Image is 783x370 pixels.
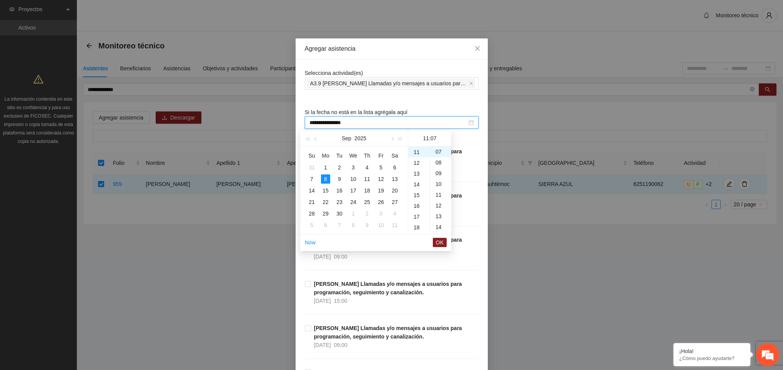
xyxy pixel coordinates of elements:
div: 08 [430,157,451,168]
div: 27 [390,197,399,207]
td: 2025-09-25 [360,196,374,208]
div: 21 [307,197,316,207]
span: [DATE] [314,254,331,260]
div: 11 [408,147,430,158]
div: 15 [408,190,430,201]
td: 2025-08-31 [305,162,319,173]
td: 2025-09-09 [332,173,346,185]
td: 2025-09-28 [305,208,319,219]
div: 11 [430,189,451,200]
td: 2025-09-10 [346,173,360,185]
div: Agregar asistencia [305,45,479,53]
td: 2025-09-24 [346,196,360,208]
td: 2025-10-03 [374,208,388,219]
th: Mo [319,149,332,162]
td: 2025-09-08 [319,173,332,185]
div: 15 [430,232,451,243]
div: 25 [362,197,372,207]
div: 8 [321,174,330,184]
span: [DATE] [314,342,331,348]
div: 31 [307,163,316,172]
div: 16 [408,201,430,211]
td: 2025-09-14 [305,185,319,196]
span: 09:00 [334,342,347,348]
div: 7 [335,221,344,230]
td: 2025-10-08 [346,219,360,231]
td: 2025-09-12 [374,173,388,185]
span: close [469,81,473,85]
th: Sa [388,149,402,162]
div: 2 [335,163,344,172]
strong: [PERSON_NAME] Llamadas y/o mensajes a usuarios para programación, seguimiento y canalización. [314,325,462,340]
th: We [346,149,360,162]
td: 2025-09-19 [374,185,388,196]
div: 12 [408,158,430,168]
span: 09:00 [334,254,347,260]
div: 13 [408,168,430,179]
button: Sep [342,131,351,146]
div: 4 [390,209,399,218]
div: ¡Hola! [679,348,745,354]
td: 2025-10-11 [388,219,402,231]
div: 19 [408,233,430,244]
div: 24 [349,197,358,207]
strong: [PERSON_NAME] Llamadas y/o mensajes a usuarios para programación, seguimiento y canalización. [314,192,462,207]
p: ¿Cómo puedo ayudarte? [679,355,745,361]
button: OK [433,238,447,247]
td: 2025-10-10 [374,219,388,231]
div: 11 [362,174,372,184]
td: 2025-10-04 [388,208,402,219]
div: 10 [376,221,386,230]
textarea: Escriba su mensaje y pulse “Intro” [4,210,146,237]
div: 15 [321,186,330,195]
span: 15:00 [334,298,347,304]
div: 7 [307,174,316,184]
div: 5 [307,221,316,230]
div: 12 [430,200,451,211]
div: 23 [335,197,344,207]
div: 14 [408,179,430,190]
td: 2025-09-02 [332,162,346,173]
td: 2025-09-27 [388,196,402,208]
td: 2025-09-04 [360,162,374,173]
td: 2025-09-06 [388,162,402,173]
div: 20 [390,186,399,195]
div: 11:07 [411,131,448,146]
div: 4 [362,163,372,172]
th: Tu [332,149,346,162]
td: 2025-09-23 [332,196,346,208]
div: 8 [349,221,358,230]
div: Minimizar ventana de chat en vivo [126,4,145,22]
div: 17 [408,211,430,222]
strong: [PERSON_NAME] Llamadas y/o mensajes a usuarios para programación, seguimiento y canalización. [314,148,462,163]
td: 2025-09-05 [374,162,388,173]
span: [DATE] [314,298,331,304]
div: 18 [408,222,430,233]
div: 3 [376,209,386,218]
td: 2025-09-11 [360,173,374,185]
td: 2025-10-09 [360,219,374,231]
td: 2025-10-01 [346,208,360,219]
div: 9 [362,221,372,230]
div: 17 [349,186,358,195]
a: Now [305,239,316,246]
span: Selecciona actividad(es) [305,70,363,76]
div: 14 [307,186,316,195]
div: 26 [376,197,386,207]
div: 6 [321,221,330,230]
div: 29 [321,209,330,218]
div: 13 [430,211,451,222]
strong: [PERSON_NAME] Llamadas y/o mensajes a usuarios para programación, seguimiento y canalización. [314,281,462,295]
td: 2025-09-20 [388,185,402,196]
strong: [PERSON_NAME] Llamadas y/o mensajes a usuarios para programación, seguimiento y canalización. [314,237,462,251]
span: Estamos en línea. [45,103,106,180]
td: 2025-09-13 [388,173,402,185]
div: 11 [390,221,399,230]
td: 2025-10-06 [319,219,332,231]
div: Chatee con nosotros ahora [40,39,129,49]
td: 2025-09-30 [332,208,346,219]
td: 2025-09-15 [319,185,332,196]
span: OK [436,238,444,247]
div: 13 [390,174,399,184]
td: 2025-09-16 [332,185,346,196]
